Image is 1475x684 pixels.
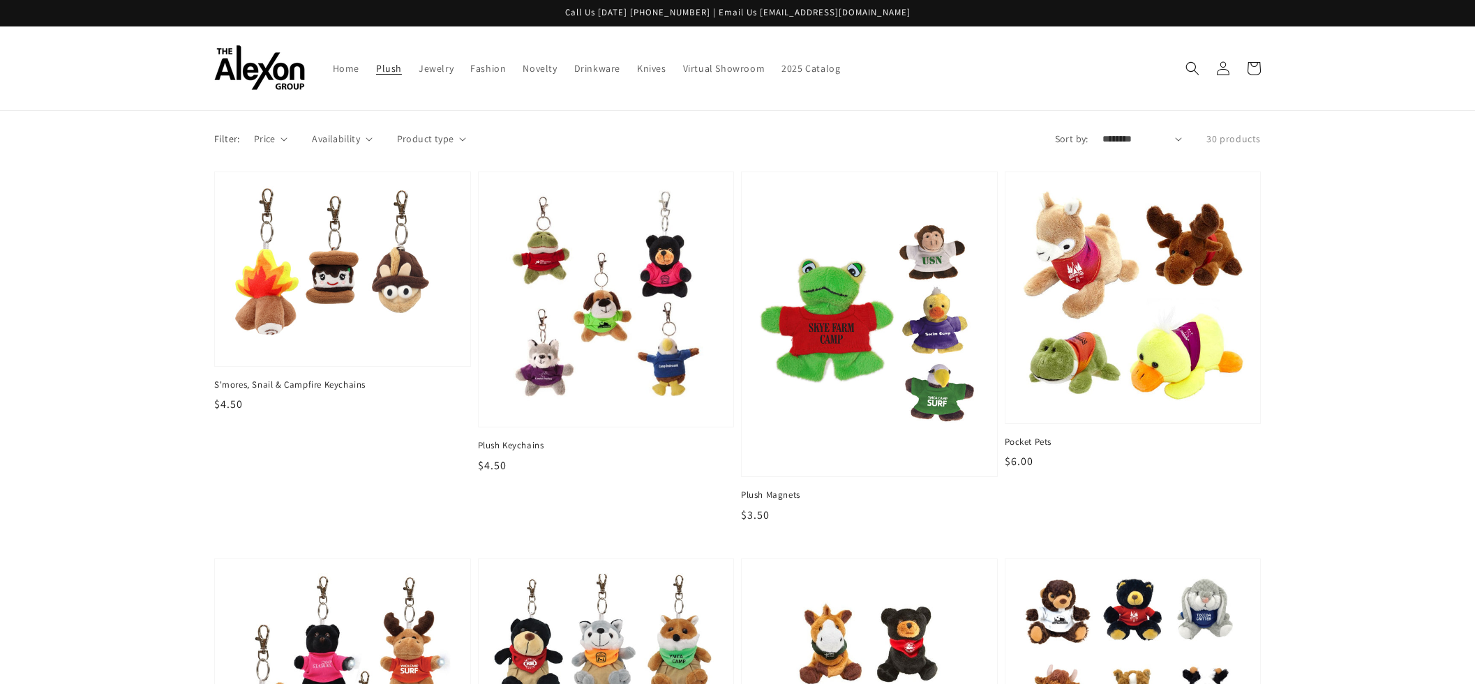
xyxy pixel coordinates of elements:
span: Pocket Pets [1005,436,1261,448]
img: Pocket Pets [1019,186,1247,409]
span: Plush [376,62,402,75]
img: The Alexon Group [214,45,305,91]
label: Sort by: [1055,132,1088,146]
a: Virtual Showroom [675,54,774,83]
a: Novelty [514,54,565,83]
span: $6.00 [1005,454,1033,469]
span: Home [333,62,359,75]
a: Knives [629,54,675,83]
a: Fashion [462,54,514,83]
a: Home [324,54,368,83]
summary: Search [1177,53,1208,84]
img: Plush Keychains [493,186,720,413]
span: Jewelry [419,62,454,75]
a: Plush Magnets Plush Magnets $3.50 [741,172,998,524]
span: Fashion [470,62,506,75]
a: Drinkware [566,54,629,83]
span: S'mores, Snail & Campfire Keychains [214,379,471,391]
span: Drinkware [574,62,620,75]
a: Jewelry [410,54,462,83]
img: Plush Magnets [756,186,983,462]
span: Novelty [523,62,557,75]
a: Pocket Pets Pocket Pets $6.00 [1005,172,1261,470]
span: Knives [637,62,666,75]
span: $3.50 [741,508,770,522]
p: Filter: [214,132,240,146]
a: Plush [368,54,410,83]
span: 2025 Catalog [781,62,840,75]
span: $4.50 [478,458,507,473]
a: 2025 Catalog [773,54,848,83]
summary: Price [254,132,288,146]
span: Plush Magnets [741,489,998,501]
a: Plush Keychains Plush Keychains $4.50 [478,172,735,474]
span: Virtual Showroom [683,62,765,75]
span: $4.50 [214,397,243,411]
a: S'mores, Snail & Campfire Keychains S'mores, Snail & Campfire Keychains $4.50 [214,172,471,413]
summary: Availability [312,132,372,146]
summary: Product type [397,132,466,146]
img: S'mores, Snail & Campfire Keychains [229,186,456,352]
span: Price [254,132,276,146]
span: Availability [312,132,360,146]
span: Product type [397,132,454,146]
p: 30 products [1206,132,1261,146]
span: Plush Keychains [478,439,735,452]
